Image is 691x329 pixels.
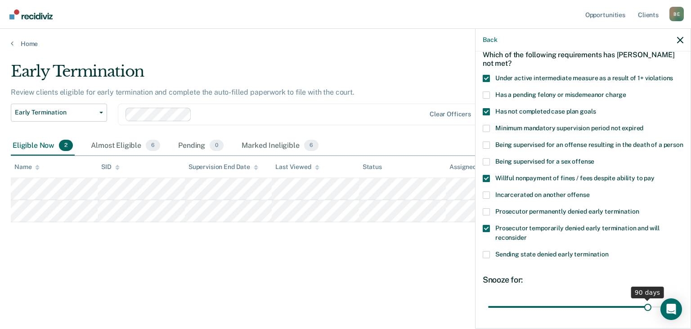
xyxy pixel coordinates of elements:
[15,109,96,116] span: Early Termination
[495,251,609,258] span: Sending state denied early termination
[9,9,53,19] img: Recidiviz
[669,7,684,21] button: Profile dropdown button
[89,136,162,156] div: Almost Eligible
[495,191,590,198] span: Incarcerated on another offense
[495,108,596,115] span: Has not completed case plan goals
[11,88,354,96] p: Review clients eligible for early termination and complete the auto-filled paperwork to file with...
[210,140,224,151] span: 0
[660,298,682,320] div: Open Intercom Messenger
[363,163,382,171] div: Status
[495,174,655,182] span: Willful nonpayment of fines / fees despite ability to pay
[495,141,683,148] span: Being supervised for an offense resulting in the death of a person
[483,36,497,44] button: Back
[11,136,75,156] div: Eligible Now
[430,110,471,118] div: Clear officers
[59,140,73,151] span: 2
[176,136,225,156] div: Pending
[483,275,683,285] div: Snooze for:
[495,158,594,165] span: Being supervised for a sex offense
[495,74,673,82] span: Under active intermediate measure as a result of 1+ violations
[240,136,320,156] div: Marked Ineligible
[188,163,258,171] div: Supervision End Date
[495,224,660,241] span: Prosecutor temporarily denied early termination and will reconsider
[275,163,319,171] div: Last Viewed
[495,124,643,132] span: Minimum mandatory supervision period not expired
[14,163,40,171] div: Name
[304,140,319,151] span: 6
[146,140,160,151] span: 6
[631,287,664,298] div: 90 days
[101,163,120,171] div: SID
[11,40,680,48] a: Home
[495,91,626,98] span: Has a pending felony or misdemeanor charge
[483,43,683,75] div: Which of the following requirements has [PERSON_NAME] not met?
[11,62,529,88] div: Early Termination
[449,163,492,171] div: Assigned to
[495,208,639,215] span: Prosecutor permanently denied early termination
[669,7,684,21] div: B E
